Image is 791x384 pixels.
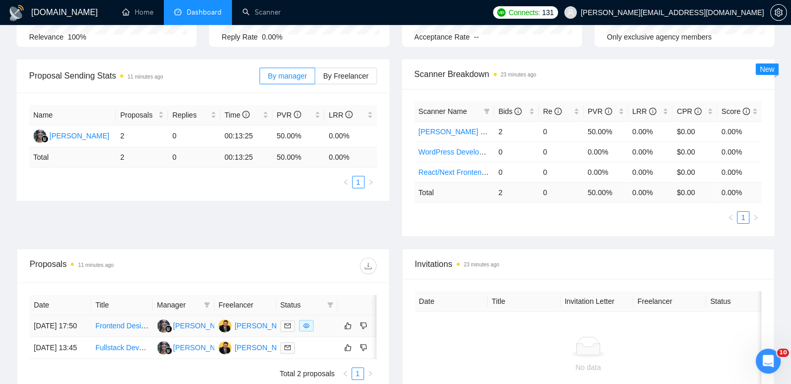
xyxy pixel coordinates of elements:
span: filter [482,104,492,119]
span: filter [325,297,335,313]
a: [PERSON_NAME] Development [419,127,524,136]
span: Bids [498,107,522,116]
a: searchScanner [242,8,281,17]
a: RS[PERSON_NAME] [33,131,109,139]
th: Date [30,295,91,315]
span: PVR [277,111,301,119]
td: 0.00% [325,125,377,147]
td: 0 [539,142,583,162]
img: RS [33,130,46,143]
button: right [364,367,377,380]
button: dislike [357,319,370,332]
td: 0.00 % [325,147,377,168]
a: RS[PERSON_NAME] [157,321,233,329]
th: Title [488,291,561,312]
td: 00:13:25 [221,147,273,168]
span: filter [327,302,333,308]
span: Only exclusive agency members [607,33,712,41]
a: WordPress Development [419,148,499,156]
span: mail [284,344,291,351]
span: like [344,322,352,330]
td: 50.00 % [273,147,325,168]
span: LRR [329,111,353,119]
td: 2 [494,182,539,202]
span: left [342,370,348,377]
td: Fullstack Developer for Crypto Balance Management Application [91,337,152,359]
span: Re [543,107,562,116]
li: 1 [352,367,364,380]
span: Scanner Name [419,107,467,116]
li: Total 2 proposals [280,367,335,380]
img: PP [218,319,231,332]
span: dashboard [174,8,181,16]
td: $0.00 [672,121,717,142]
td: Total [414,182,495,202]
li: 1 [352,176,365,188]
span: Status [280,299,323,311]
div: [PERSON_NAME] [173,342,233,353]
button: right [749,211,762,224]
td: 0.00 % [717,182,762,202]
a: PP[PERSON_NAME] Punjabi [218,321,321,329]
th: Freelancer [633,291,706,312]
td: 0 [539,182,583,202]
span: Time [225,111,250,119]
th: Status [706,291,779,312]
span: info-circle [294,111,301,118]
th: Freelancer [214,295,276,315]
img: gigradar-bm.png [165,347,172,354]
span: left [343,179,349,185]
span: Replies [172,109,208,121]
li: 1 [737,211,749,224]
span: -- [474,33,478,41]
button: download [360,258,377,274]
img: RS [157,319,170,332]
span: Proposal Sending Stats [29,69,260,82]
img: upwork-logo.png [497,8,505,17]
li: Next Page [749,211,762,224]
td: 0 [168,125,220,147]
span: Reply Rate [222,33,257,41]
td: 50.00 % [583,182,628,202]
span: Connects: [509,7,540,18]
span: info-circle [649,108,656,115]
td: 2 [494,121,539,142]
span: eye [303,323,309,329]
td: 0.00% [628,142,673,162]
span: LRR [632,107,656,116]
td: 50.00% [583,121,628,142]
th: Date [415,291,488,312]
li: Previous Page [340,176,352,188]
a: Fullstack Developer for Crypto Balance Management Application [95,343,303,352]
span: info-circle [605,108,612,115]
time: 23 minutes ago [464,262,499,267]
a: 1 [737,212,749,223]
td: 0.00% [717,142,762,162]
td: 0.00% [628,162,673,182]
span: 0.00% [262,33,283,41]
li: Previous Page [339,367,352,380]
time: 11 minutes ago [78,262,113,268]
span: mail [284,323,291,329]
span: filter [202,297,212,313]
span: 100% [68,33,86,41]
span: CPR [677,107,701,116]
td: 2 [116,147,168,168]
td: 0.00% [717,121,762,142]
button: right [365,176,377,188]
span: New [760,65,774,73]
span: right [368,179,374,185]
span: filter [484,108,490,114]
a: setting [770,8,787,17]
a: React/Next Frontend Dev [419,168,501,176]
a: Frontend Designer for Chatbot Web App (React/Next.js + Firebase) [95,322,312,330]
span: info-circle [514,108,522,115]
span: 10 [777,349,789,357]
span: Acceptance Rate [414,33,470,41]
td: 50.00% [273,125,325,147]
td: 0.00% [583,162,628,182]
th: Name [29,105,116,125]
td: [DATE] 13:45 [30,337,91,359]
span: setting [771,8,786,17]
th: Manager [153,295,214,315]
